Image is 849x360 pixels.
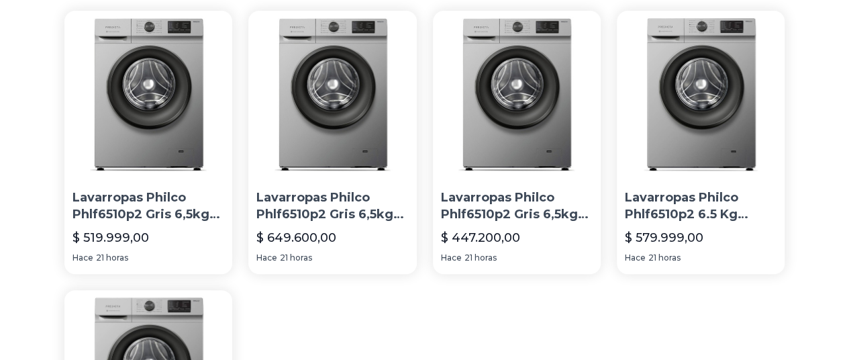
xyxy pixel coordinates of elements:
span: 21 horas [280,253,312,263]
p: $ 579.999,00 [625,228,703,247]
p: $ 447.200,00 [441,228,520,247]
span: Hace [256,253,277,263]
span: Hace [72,253,93,263]
p: $ 649.600,00 [256,228,336,247]
span: Hace [441,253,462,263]
span: Hace [625,253,646,263]
img: Lavarropas Philco Phlf6510p2 Gris 6,5kg 800rpm Selectogar7 [433,11,601,179]
p: Lavarropas Philco Phlf6510p2 Gris 6,5kg 800rpm Selectogar7 [441,189,593,223]
p: Lavarropas Philco Phlf6510p2 Gris 6,5kg 800rpm Selectogar [72,189,224,223]
span: 21 horas [648,253,681,263]
img: Lavarropas Philco Phlf6510p2 Gris 6,5kg 800rpm Selectogar [64,11,232,179]
p: $ 519.999,00 [72,228,149,247]
a: Lavarropas Philco Phlf6510p2 Gris 6,5kg 800rpm SelectogarLavarropas Philco Phlf6510p2 Gris 6,5kg ... [64,11,232,274]
a: Lavarropas Philco Phlf6510p2 6.5 Kg 1000rpm GrisLavarropas Philco Phlf6510p2 6.5 Kg 1000rpm Gris$... [617,11,785,274]
p: Lavarropas Philco Phlf6510p2 Gris 6,5kg 800rpm Selectogar6 [256,189,408,223]
img: Lavarropas Philco Phlf6510p2 6.5 Kg 1000rpm Gris [617,11,785,179]
span: 21 horas [96,253,128,263]
img: Lavarropas Philco Phlf6510p2 Gris 6,5kg 800rpm Selectogar6 [248,11,416,179]
span: 21 horas [464,253,497,263]
p: Lavarropas Philco Phlf6510p2 6.5 Kg 1000rpm Gris [625,189,777,223]
a: Lavarropas Philco Phlf6510p2 Gris 6,5kg 800rpm Selectogar6Lavarropas Philco Phlf6510p2 Gris 6,5kg... [248,11,416,274]
a: Lavarropas Philco Phlf6510p2 Gris 6,5kg 800rpm Selectogar7Lavarropas Philco Phlf6510p2 Gris 6,5kg... [433,11,601,274]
